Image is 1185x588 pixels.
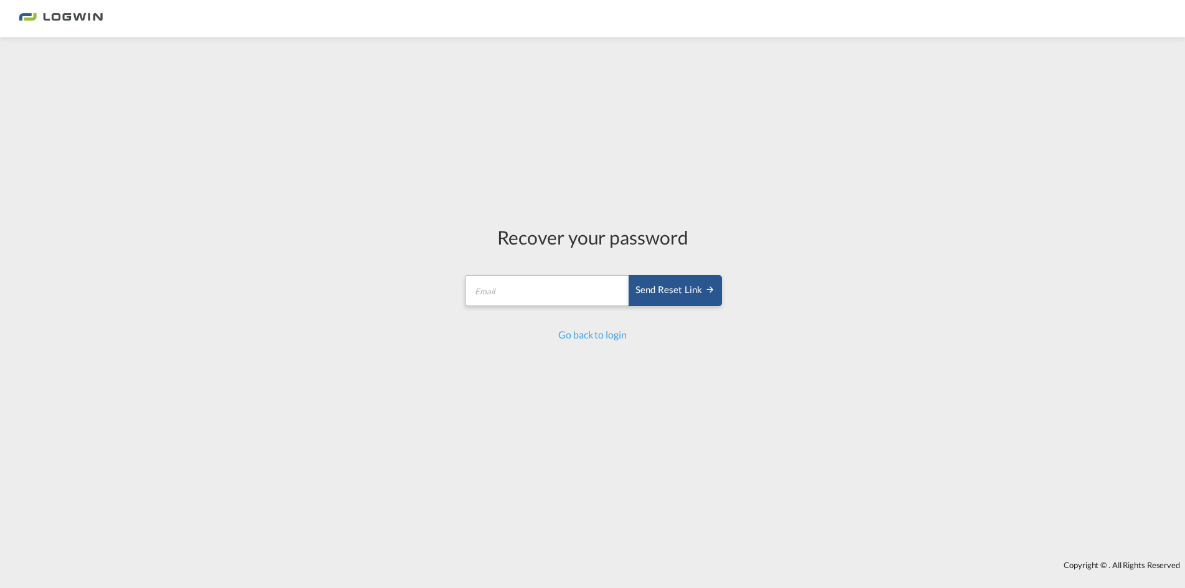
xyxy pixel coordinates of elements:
div: Recover your password [463,224,722,250]
div: Send reset link [635,283,715,297]
a: Go back to login [558,329,626,340]
input: Email [465,275,630,306]
button: SEND RESET LINK [629,275,722,306]
md-icon: icon-arrow-right [705,284,715,294]
img: 2761ae10d95411efa20a1f5e0282d2d7.png [19,5,103,33]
